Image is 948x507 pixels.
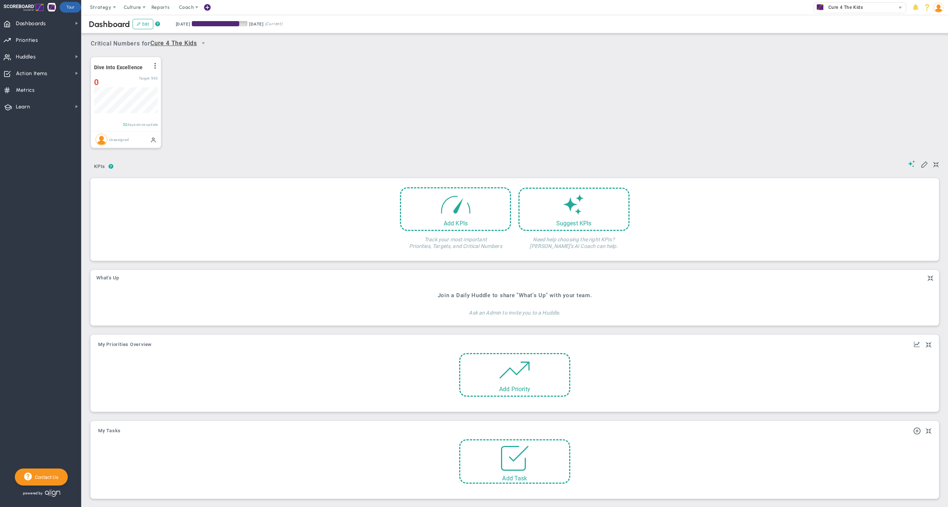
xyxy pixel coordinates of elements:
[133,19,153,29] button: Edit
[96,275,119,281] button: What's Up
[96,134,107,145] img: Unassigned
[192,21,247,26] div: Period Progress: 85% Day 79 of 92 with 13 remaining.
[98,342,152,347] span: My Priorities Overview
[934,3,944,13] img: 187992.Person.photo
[127,122,158,127] span: days since update
[16,16,46,31] span: Dashboards
[401,220,510,227] div: Add KPIs
[150,39,197,48] span: Cure 4 The Kids
[16,33,38,48] span: Priorities
[265,21,283,27] span: (Current)
[179,4,194,10] span: Coach
[908,160,915,167] span: Suggestions (AI Feature)
[460,386,569,393] div: Add Priority
[98,428,121,433] span: My Tasks
[520,220,628,227] div: Suggest KPIs
[825,3,863,12] span: Cure 4 The Kids
[98,428,121,434] a: My Tasks
[150,137,156,142] span: Manually Updated
[460,475,569,482] div: Add Task
[16,49,36,65] span: Huddles
[94,64,143,70] span: Dive Into Excellence
[98,342,152,348] button: My Priorities Overview
[124,4,141,10] span: Culture
[139,76,150,80] span: Target:
[815,3,825,12] img: 33350.Company.photo
[518,231,630,249] h4: Need help choosing the right KPIs? [PERSON_NAME]'s AI Coach can help.
[249,21,263,27] div: [DATE]
[109,137,129,141] span: Unassigned
[91,161,109,174] button: KPIs
[921,160,928,168] span: Edit My KPIs
[32,474,59,480] span: Contact Us
[895,3,906,13] span: select
[94,78,99,87] span: 0
[438,292,592,299] h3: Join a Daily Huddle to share "What's Up" with your team.
[16,83,35,98] span: Metrics
[123,122,127,127] span: 52
[91,37,211,51] span: Critical Numbers for
[90,4,111,10] span: Strategy
[176,21,190,27] div: [DATE]
[438,304,592,316] h4: Ask an Admin to invite you to a Huddle.
[197,37,210,50] span: select
[151,76,158,80] span: 900
[16,66,47,81] span: Action Items
[91,161,109,172] span: KPIs
[400,231,511,249] h4: Track your most important Priorities, Targets, and Critical Numbers
[89,19,130,29] span: Dashboard
[16,99,30,115] span: Learn
[15,487,91,499] div: Powered by Align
